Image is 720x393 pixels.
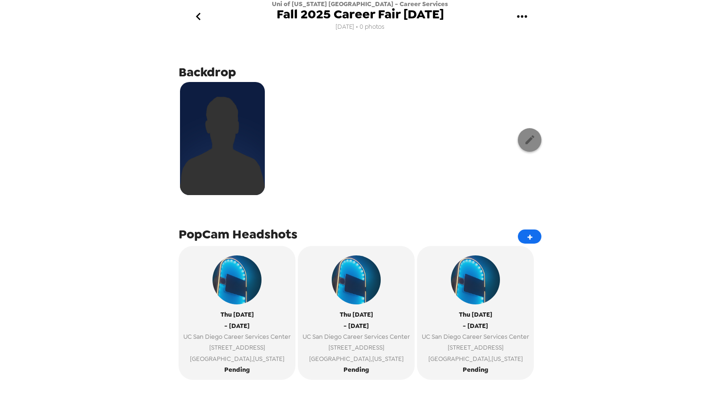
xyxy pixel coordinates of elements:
[303,353,410,364] span: [GEOGRAPHIC_DATA] , [US_STATE]
[422,331,529,342] span: UC San Diego Career Services Center
[303,342,410,353] span: [STREET_ADDRESS]
[224,320,250,331] span: - [DATE]
[180,82,265,195] img: silhouette
[277,8,444,21] span: Fall 2025 Career Fair [DATE]
[451,255,500,304] img: popcam example
[332,255,381,304] img: popcam example
[179,226,297,243] span: PopCam Headshots
[298,246,415,380] button: popcam exampleThu [DATE]- [DATE]UC San Diego Career Services Center[STREET_ADDRESS][GEOGRAPHIC_DA...
[463,320,488,331] span: - [DATE]
[463,364,488,375] span: Pending
[183,331,291,342] span: UC San Diego Career Services Center
[422,353,529,364] span: [GEOGRAPHIC_DATA] , [US_STATE]
[422,342,529,353] span: [STREET_ADDRESS]
[221,309,254,320] span: Thu [DATE]
[518,229,541,244] button: +
[507,1,537,32] button: gallery menu
[183,342,291,353] span: [STREET_ADDRESS]
[340,309,373,320] span: Thu [DATE]
[224,364,250,375] span: Pending
[417,246,534,380] button: popcam exampleThu [DATE]- [DATE]UC San Diego Career Services Center[STREET_ADDRESS][GEOGRAPHIC_DA...
[183,1,213,32] button: go back
[179,64,236,81] span: Backdrop
[344,320,369,331] span: - [DATE]
[459,309,492,320] span: Thu [DATE]
[213,255,262,304] img: popcam example
[179,246,295,380] button: popcam exampleThu [DATE]- [DATE]UC San Diego Career Services Center[STREET_ADDRESS][GEOGRAPHIC_DA...
[335,21,385,33] span: [DATE] • 0 photos
[344,364,369,375] span: Pending
[183,353,291,364] span: [GEOGRAPHIC_DATA] , [US_STATE]
[303,331,410,342] span: UC San Diego Career Services Center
